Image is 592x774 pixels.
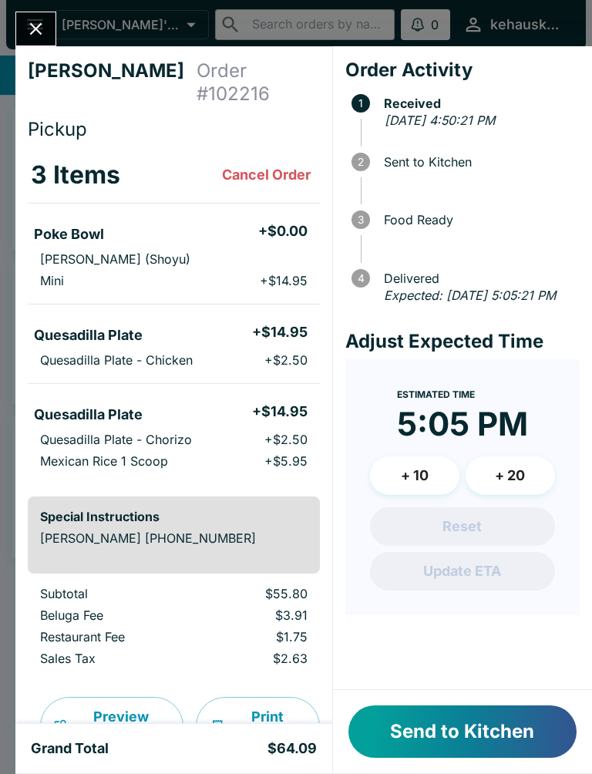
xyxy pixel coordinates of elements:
[203,607,307,623] p: $3.91
[264,352,308,368] p: + $2.50
[264,432,308,447] p: + $2.50
[34,225,104,244] h5: Poke Bowl
[385,113,495,128] em: [DATE] 4:50:21 PM
[197,59,320,106] h4: Order # 102216
[252,402,308,421] h5: + $14.95
[31,739,109,758] h5: Grand Total
[40,352,193,368] p: Quesadilla Plate - Chicken
[34,326,143,345] h5: Quesadilla Plate
[40,530,308,546] p: [PERSON_NAME] [PHONE_NUMBER]
[40,697,183,755] button: Preview Receipt
[376,271,580,285] span: Delivered
[376,96,580,110] span: Received
[397,389,475,400] span: Estimated Time
[348,705,577,758] button: Send to Kitchen
[370,456,459,495] button: + 10
[16,12,55,45] button: Close
[258,222,308,241] h5: + $0.00
[196,697,320,755] button: Print Receipt
[28,118,87,140] span: Pickup
[40,629,179,644] p: Restaurant Fee
[203,629,307,644] p: $1.75
[216,160,317,190] button: Cancel Order
[264,453,308,469] p: + $5.95
[203,586,307,601] p: $55.80
[397,404,528,444] time: 5:05 PM
[358,214,364,226] text: 3
[28,586,320,672] table: orders table
[40,251,190,267] p: [PERSON_NAME] (Shoyu)
[28,59,197,106] h4: [PERSON_NAME]
[40,509,308,524] h6: Special Instructions
[40,607,179,623] p: Beluga Fee
[345,330,580,353] h4: Adjust Expected Time
[31,160,120,190] h3: 3 Items
[203,651,307,666] p: $2.63
[260,273,308,288] p: + $14.95
[40,586,179,601] p: Subtotal
[40,273,64,288] p: Mini
[466,456,555,495] button: + 20
[345,59,580,82] h4: Order Activity
[358,156,364,168] text: 2
[40,651,179,666] p: Sales Tax
[267,739,317,758] h5: $64.09
[40,453,168,469] p: Mexican Rice 1 Scoop
[384,288,556,303] em: Expected: [DATE] 5:05:21 PM
[358,97,363,109] text: 1
[376,155,580,169] span: Sent to Kitchen
[357,272,364,284] text: 4
[40,432,192,447] p: Quesadilla Plate - Chorizo
[376,213,580,227] span: Food Ready
[34,406,143,424] h5: Quesadilla Plate
[28,147,320,484] table: orders table
[252,323,308,342] h5: + $14.95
